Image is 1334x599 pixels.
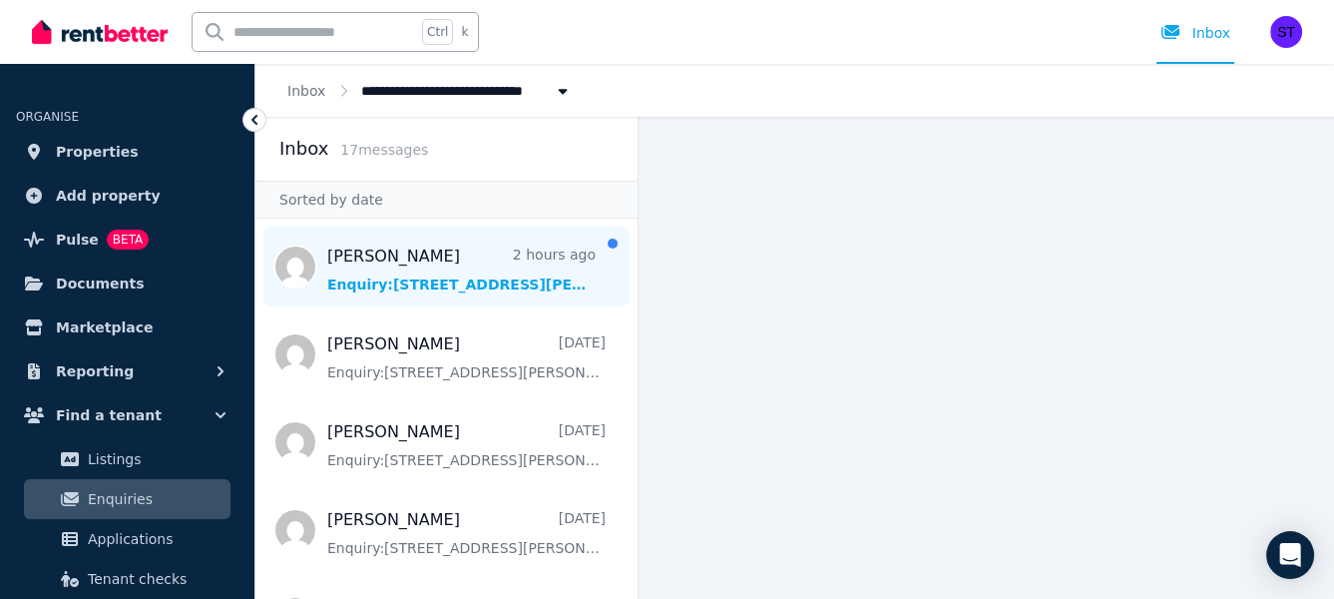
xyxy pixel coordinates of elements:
[56,272,145,296] span: Documents
[327,245,596,295] a: [PERSON_NAME]2 hours agoEnquiry:[STREET_ADDRESS][PERSON_NAME].
[56,315,153,339] span: Marketplace
[56,403,162,427] span: Find a tenant
[56,184,161,208] span: Add property
[255,181,638,219] div: Sorted by date
[56,359,134,383] span: Reporting
[24,519,230,559] a: Applications
[461,24,468,40] span: k
[16,220,238,260] a: PulseBETA
[255,64,605,117] nav: Breadcrumb
[422,19,453,45] span: Ctrl
[327,332,606,382] a: [PERSON_NAME][DATE]Enquiry:[STREET_ADDRESS][PERSON_NAME].
[255,219,638,599] nav: Message list
[287,83,325,99] a: Inbox
[327,420,606,470] a: [PERSON_NAME][DATE]Enquiry:[STREET_ADDRESS][PERSON_NAME].
[340,142,428,158] span: 17 message s
[16,176,238,216] a: Add property
[24,439,230,479] a: Listings
[1270,16,1302,48] img: Stamford Land Leasing Team
[279,135,328,163] h2: Inbox
[88,527,222,551] span: Applications
[16,110,79,124] span: ORGANISE
[56,140,139,164] span: Properties
[107,230,149,250] span: BETA
[56,228,99,252] span: Pulse
[16,307,238,347] a: Marketplace
[88,487,222,511] span: Enquiries
[24,479,230,519] a: Enquiries
[88,567,222,591] span: Tenant checks
[24,559,230,599] a: Tenant checks
[327,508,606,558] a: [PERSON_NAME][DATE]Enquiry:[STREET_ADDRESS][PERSON_NAME].
[16,132,238,172] a: Properties
[16,351,238,391] button: Reporting
[1160,23,1230,43] div: Inbox
[88,447,222,471] span: Listings
[16,264,238,303] a: Documents
[1266,531,1314,579] div: Open Intercom Messenger
[16,395,238,435] button: Find a tenant
[32,17,168,47] img: RentBetter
